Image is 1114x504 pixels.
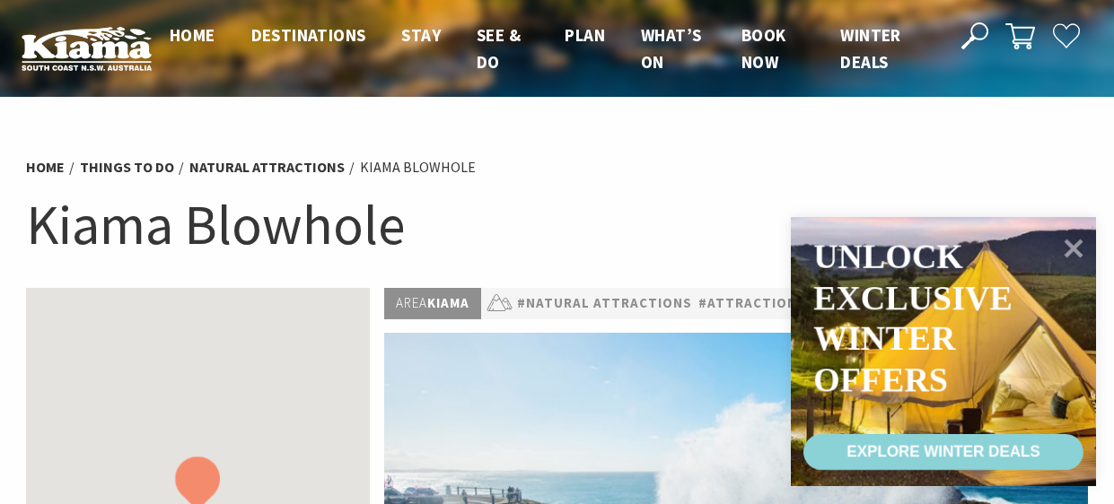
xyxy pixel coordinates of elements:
[401,24,441,46] span: Stay
[26,158,65,177] a: Home
[360,156,476,179] li: Kiama Blowhole
[840,24,900,73] span: Winter Deals
[565,24,605,46] span: Plan
[698,292,806,315] a: #Attractions
[803,434,1083,470] a: EXPLORE WINTER DEALS
[396,294,427,311] span: Area
[641,24,701,73] span: What’s On
[189,158,345,177] a: Natural Attractions
[170,24,215,46] span: Home
[477,24,521,73] span: See & Do
[384,288,481,319] p: Kiama
[517,292,692,315] a: #Natural Attractions
[741,24,786,73] span: Book now
[813,237,1012,400] div: Unlock exclusive winter offers
[846,434,1039,470] div: EXPLORE WINTER DEALS
[80,158,174,177] a: Things To Do
[22,26,152,71] img: Kiama Logo
[26,188,1089,261] h1: Kiama Blowhole
[251,24,366,46] span: Destinations
[152,22,942,76] nav: Main Menu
